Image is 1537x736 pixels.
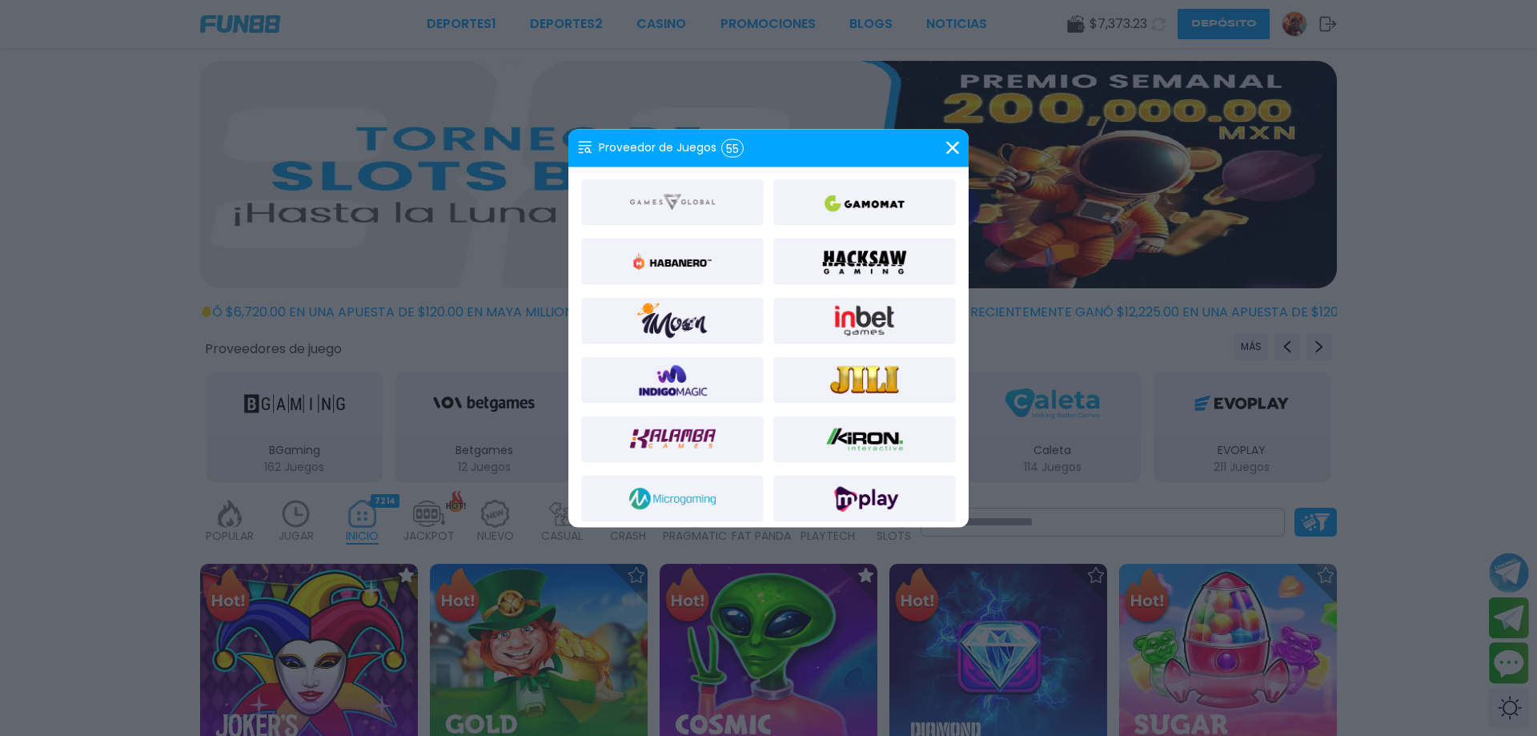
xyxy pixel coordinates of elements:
img: GamoMat [821,183,908,221]
img: IndigoMagic [629,360,716,399]
img: Kiron [821,420,908,458]
img: Games Global [629,183,716,221]
img: Habanero [629,242,716,280]
img: MICRO GAMING [629,479,716,517]
div: 55 [721,139,744,157]
img: InBet [821,301,908,340]
img: Kalamba [629,420,716,458]
div: Proveedor de Juegos [578,139,744,157]
img: Hacksaw [821,242,908,280]
img: JiLi [821,360,908,399]
img: IMoon [634,301,711,340]
img: MPlay [821,479,908,517]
